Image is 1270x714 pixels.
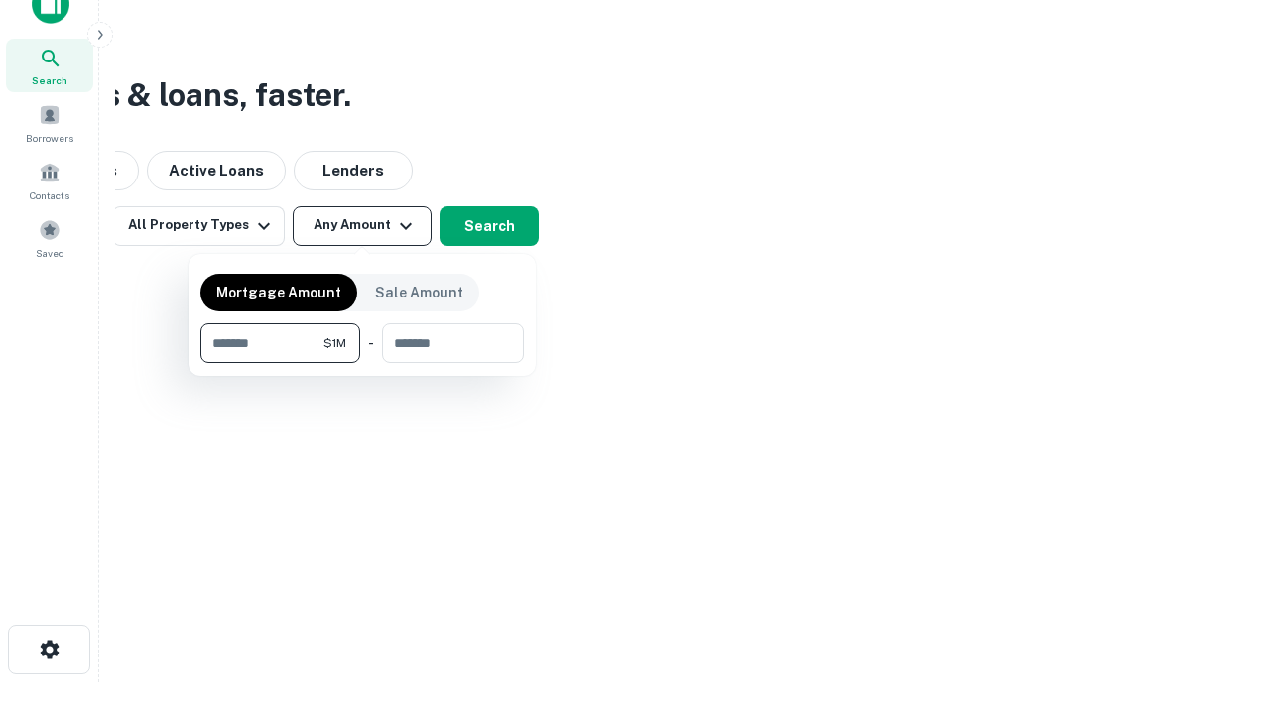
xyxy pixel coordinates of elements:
[368,323,374,363] div: -
[323,334,346,352] span: $1M
[216,282,341,303] p: Mortgage Amount
[1171,555,1270,651] iframe: Chat Widget
[375,282,463,303] p: Sale Amount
